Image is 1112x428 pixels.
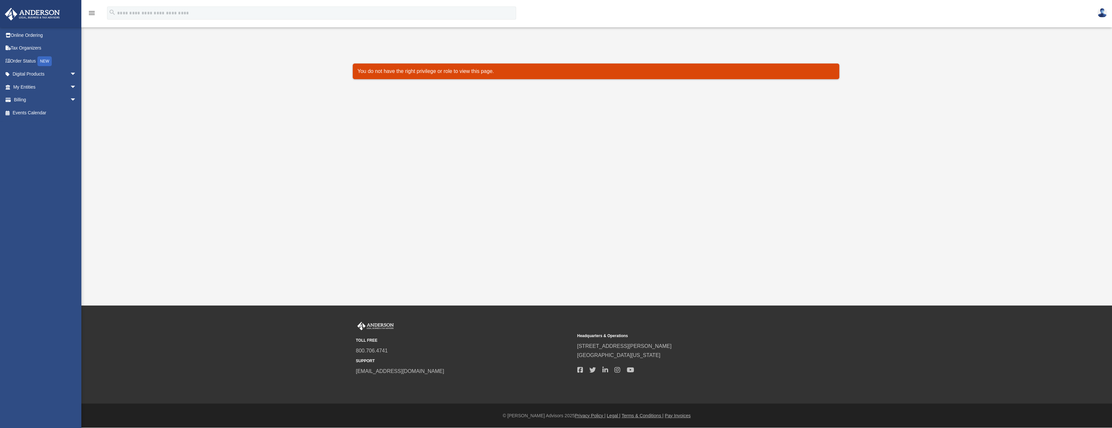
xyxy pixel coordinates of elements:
[5,106,86,119] a: Events Calendar
[88,11,96,17] a: menu
[577,352,661,358] a: [GEOGRAPHIC_DATA][US_STATE]
[3,8,62,21] img: Anderson Advisors Platinum Portal
[5,29,86,42] a: Online Ordering
[356,368,444,374] a: [EMAIL_ADDRESS][DOMAIN_NAME]
[5,42,86,55] a: Tax Organizers
[5,80,86,93] a: My Entitiesarrow_drop_down
[70,93,83,107] span: arrow_drop_down
[575,413,606,418] a: Privacy Policy |
[5,68,86,81] a: Digital Productsarrow_drop_down
[356,348,388,353] a: 800.706.4741
[622,413,664,418] a: Terms & Conditions |
[356,358,573,364] small: SUPPORT
[37,56,52,66] div: NEW
[88,9,96,17] i: menu
[577,343,672,349] a: [STREET_ADDRESS][PERSON_NAME]
[1097,8,1107,18] img: User Pic
[356,322,395,330] img: Anderson Advisors Platinum Portal
[358,67,834,76] p: You do not have the right privilege or role to view this page.
[5,54,86,68] a: Order StatusNEW
[607,413,621,418] a: Legal |
[577,333,794,339] small: Headquarters & Operations
[665,413,691,418] a: Pay Invoices
[81,412,1112,420] div: © [PERSON_NAME] Advisors 2025
[70,80,83,94] span: arrow_drop_down
[109,9,116,16] i: search
[70,68,83,81] span: arrow_drop_down
[356,337,573,344] small: TOLL FREE
[5,93,86,107] a: Billingarrow_drop_down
